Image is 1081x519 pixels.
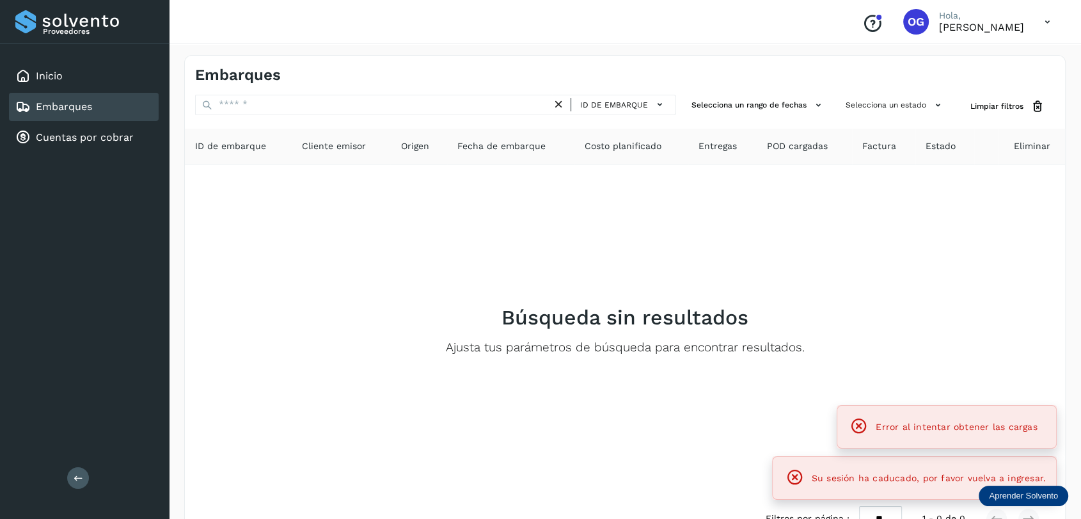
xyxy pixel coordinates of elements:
span: Eliminar [1013,140,1050,153]
button: Selecciona un estado [840,95,950,116]
button: Limpiar filtros [960,95,1055,118]
p: Omar Guadarrama Pichardo [939,21,1024,33]
p: Aprender Solvento [989,491,1058,501]
p: Proveedores [43,27,154,36]
a: Inicio [36,70,63,82]
button: ID de embarque [576,95,670,114]
h4: Embarques [195,66,281,84]
p: Ajusta tus parámetros de búsqueda para encontrar resultados. [446,340,805,355]
span: Factura [862,140,896,153]
a: Cuentas por cobrar [36,131,134,143]
span: Error al intentar obtener las cargas [876,422,1037,432]
span: Su sesión ha caducado, por favor vuelva a ingresar. [812,473,1046,483]
div: Embarques [9,93,159,121]
span: ID de embarque [195,140,266,153]
span: ID de embarque [580,99,648,111]
span: Fecha de embarque [457,140,546,153]
span: POD cargadas [767,140,828,153]
div: Aprender Solvento [979,486,1068,506]
div: Inicio [9,62,159,90]
button: Selecciona un rango de fechas [686,95,830,116]
span: Origen [400,140,429,153]
span: Entregas [698,140,737,153]
p: Hola, [939,10,1024,21]
span: Limpiar filtros [970,100,1023,112]
span: Cliente emisor [302,140,366,153]
span: Estado [926,140,956,153]
span: Costo planificado [585,140,661,153]
h2: Búsqueda sin resultados [501,305,748,330]
a: Embarques [36,100,92,113]
div: Cuentas por cobrar [9,124,159,152]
